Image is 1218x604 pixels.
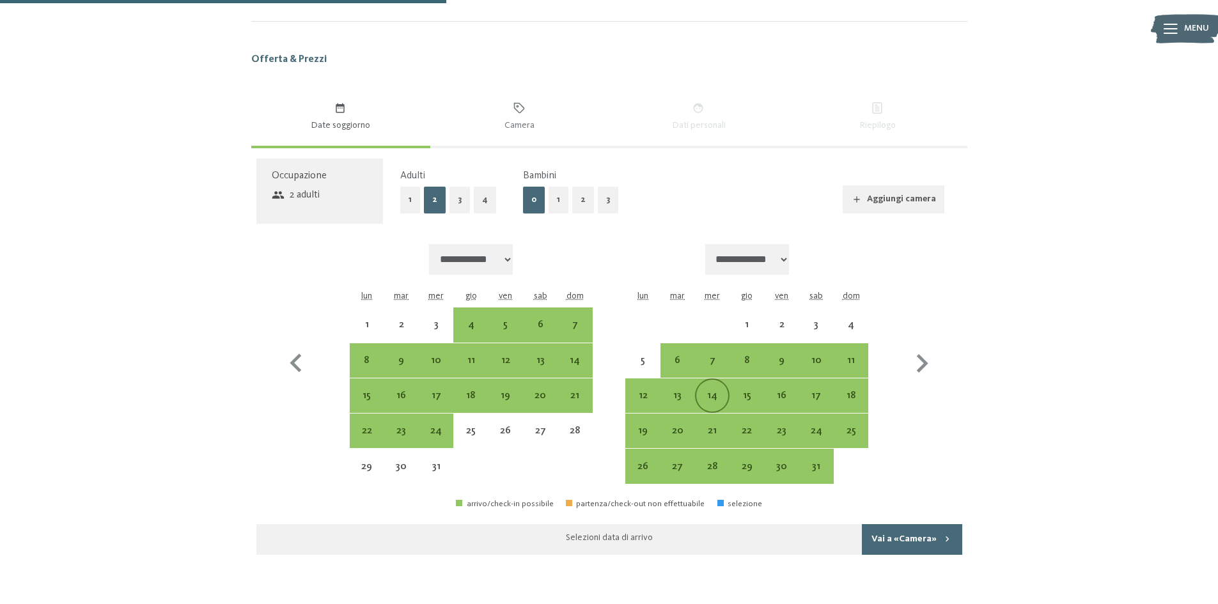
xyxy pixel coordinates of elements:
[662,426,694,458] div: 20
[835,391,867,422] div: 18
[488,307,523,342] div: arrivo/check-in possibile
[800,426,832,458] div: 24
[766,461,798,493] div: 30
[453,307,488,342] div: Thu Dec 04 2025
[834,307,868,342] div: arrivo/check-in non effettuabile
[523,187,545,213] button: 0
[499,291,512,300] abbr: venerdì
[660,414,695,448] div: Tue Jan 20 2026
[660,449,695,483] div: arrivo/check-in possibile
[731,320,763,352] div: 1
[549,187,568,213] button: 1
[775,291,788,300] abbr: venerdì
[730,307,764,342] div: Thu Jan 01 2026
[799,449,834,483] div: arrivo/check-in possibile
[455,391,487,422] div: 18
[765,414,799,448] div: arrivo/check-in possibile
[799,307,834,342] div: Sat Jan 03 2026
[834,414,868,448] div: Sun Jan 25 2026
[455,320,487,352] div: 4
[449,187,470,213] button: 3
[524,391,556,422] div: 20
[765,343,799,378] div: arrivo/check-in possibile
[386,426,418,458] div: 23
[361,291,372,300] abbr: lunedì
[800,461,832,493] div: 31
[386,355,418,387] div: 9
[662,391,694,422] div: 13
[625,343,660,378] div: arrivo/check-in non effettuabile
[524,320,556,352] div: 6
[705,291,720,300] abbr: mercoledì
[572,187,594,213] button: 2
[765,343,799,378] div: Fri Jan 09 2026
[351,426,383,458] div: 22
[351,355,383,387] div: 8
[488,378,523,413] div: arrivo/check-in possibile
[439,119,600,132] span: Camera
[625,378,660,413] div: Mon Jan 12 2026
[558,414,592,448] div: Sun Dec 28 2025
[696,391,728,422] div: 14
[260,119,421,132] span: Date soggiorno
[799,378,834,413] div: arrivo/check-in possibile
[903,244,941,484] button: Mese successivo
[660,343,695,378] div: arrivo/check-in possibile
[384,449,419,483] div: Tue Dec 30 2025
[453,307,488,342] div: arrivo/check-in possibile
[419,378,453,413] div: arrivo/check-in possibile
[834,307,868,342] div: Sun Jan 04 2026
[730,414,764,448] div: arrivo/check-in possibile
[835,355,867,387] div: 11
[430,88,609,146] button: Camera
[730,414,764,448] div: Thu Jan 22 2026
[800,320,832,352] div: 3
[350,449,384,483] div: Mon Dec 29 2025
[625,449,660,483] div: Mon Jan 26 2026
[524,426,556,458] div: 27
[558,307,592,342] div: Sun Dec 07 2025
[660,343,695,378] div: Tue Jan 06 2026
[765,307,799,342] div: arrivo/check-in non effettuabile
[765,307,799,342] div: Fri Jan 02 2026
[788,88,967,146] button: Riepilogo
[419,449,453,483] div: arrivo/check-in non effettuabile
[662,461,694,493] div: 27
[386,461,418,493] div: 30
[465,291,477,300] abbr: giovedì
[251,146,430,148] div: Avanzamento della prenotazione
[765,449,799,483] div: Fri Jan 30 2026
[400,171,425,181] span: Adulti
[558,343,592,378] div: Sun Dec 14 2025
[799,343,834,378] div: Sat Jan 10 2026
[488,378,523,413] div: Fri Dec 19 2025
[696,426,728,458] div: 21
[350,378,384,413] div: arrivo/check-in possibile
[420,320,452,352] div: 3
[799,414,834,448] div: Sat Jan 24 2026
[730,449,764,483] div: Thu Jan 29 2026
[730,449,764,483] div: arrivo/check-in possibile
[524,355,556,387] div: 13
[351,320,383,352] div: 1
[350,343,384,378] div: arrivo/check-in possibile
[490,426,522,458] div: 26
[488,343,523,378] div: arrivo/check-in possibile
[384,343,419,378] div: arrivo/check-in possibile
[400,187,420,213] button: 1
[731,426,763,458] div: 22
[424,187,446,213] button: 2
[523,378,558,413] div: arrivo/check-in possibile
[394,291,409,300] abbr: martedì
[420,391,452,422] div: 17
[670,291,685,300] abbr: martedì
[523,171,556,181] span: Bambini
[559,426,591,458] div: 28
[350,307,384,342] div: arrivo/check-in non effettuabile
[386,320,418,352] div: 2
[559,320,591,352] div: 7
[834,343,868,378] div: Sun Jan 11 2026
[660,378,695,413] div: arrivo/check-in possibile
[559,391,591,422] div: 21
[862,524,962,555] button: Vai a «Camera»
